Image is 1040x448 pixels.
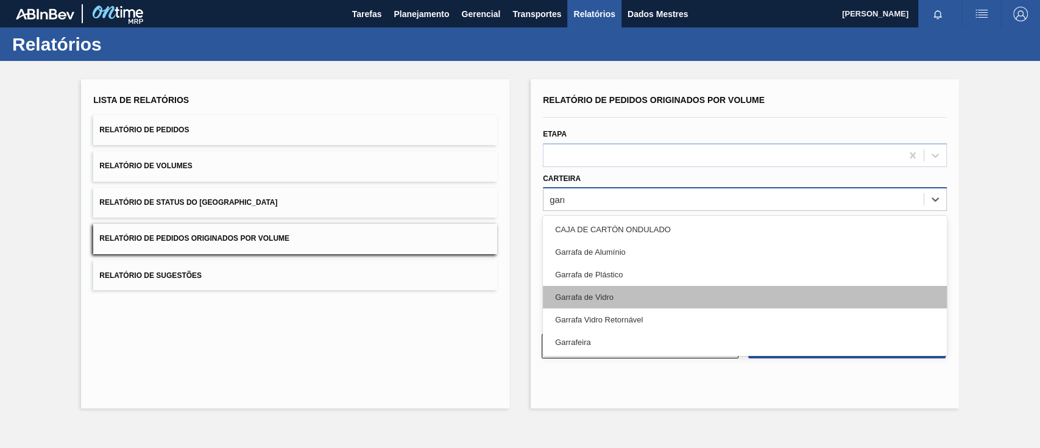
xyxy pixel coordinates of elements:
font: Garrafa Vidro Retornável [555,315,643,324]
font: Garrafa de Alumínio [555,247,626,257]
font: Carteira [543,174,581,183]
font: Planejamento [394,9,449,19]
font: Relatório de Pedidos Originados por Volume [543,95,765,105]
font: Relatório de Pedidos Originados por Volume [99,235,289,243]
img: Sair [1013,7,1028,21]
button: Relatório de Status do [GEOGRAPHIC_DATA] [93,188,497,218]
button: Relatório de Pedidos Originados por Volume [93,224,497,254]
font: Lista de Relatórios [93,95,189,105]
font: Etapa [543,130,567,138]
button: Relatório de Sugestões [93,260,497,290]
button: Notificações [918,5,957,23]
font: Dados Mestres [628,9,688,19]
font: Relatório de Pedidos [99,126,189,134]
font: CAJA DE CARTÓN ONDULADO [555,225,671,234]
font: Transportes [512,9,561,19]
font: Tarefas [352,9,382,19]
font: Garrafeira [555,338,591,347]
img: ações do usuário [974,7,989,21]
button: Relatório de Pedidos [93,115,497,145]
font: Garrafa de Vidro [555,293,614,302]
font: Relatórios [573,9,615,19]
font: Relatório de Volumes [99,162,192,171]
button: Limpar [542,334,738,358]
font: Gerencial [461,9,500,19]
font: [PERSON_NAME] [842,9,908,18]
img: TNhmsLtSVTkK8tSr43FrP2fwEKptu5GPRR3wAAAABJRU5ErkJggg== [16,9,74,20]
font: Relatório de Sugestões [99,271,202,279]
font: Relatório de Status do [GEOGRAPHIC_DATA] [99,198,277,207]
button: Relatório de Volumes [93,151,497,181]
font: Garrafa de Plástico [555,270,623,279]
font: Relatórios [12,34,102,54]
